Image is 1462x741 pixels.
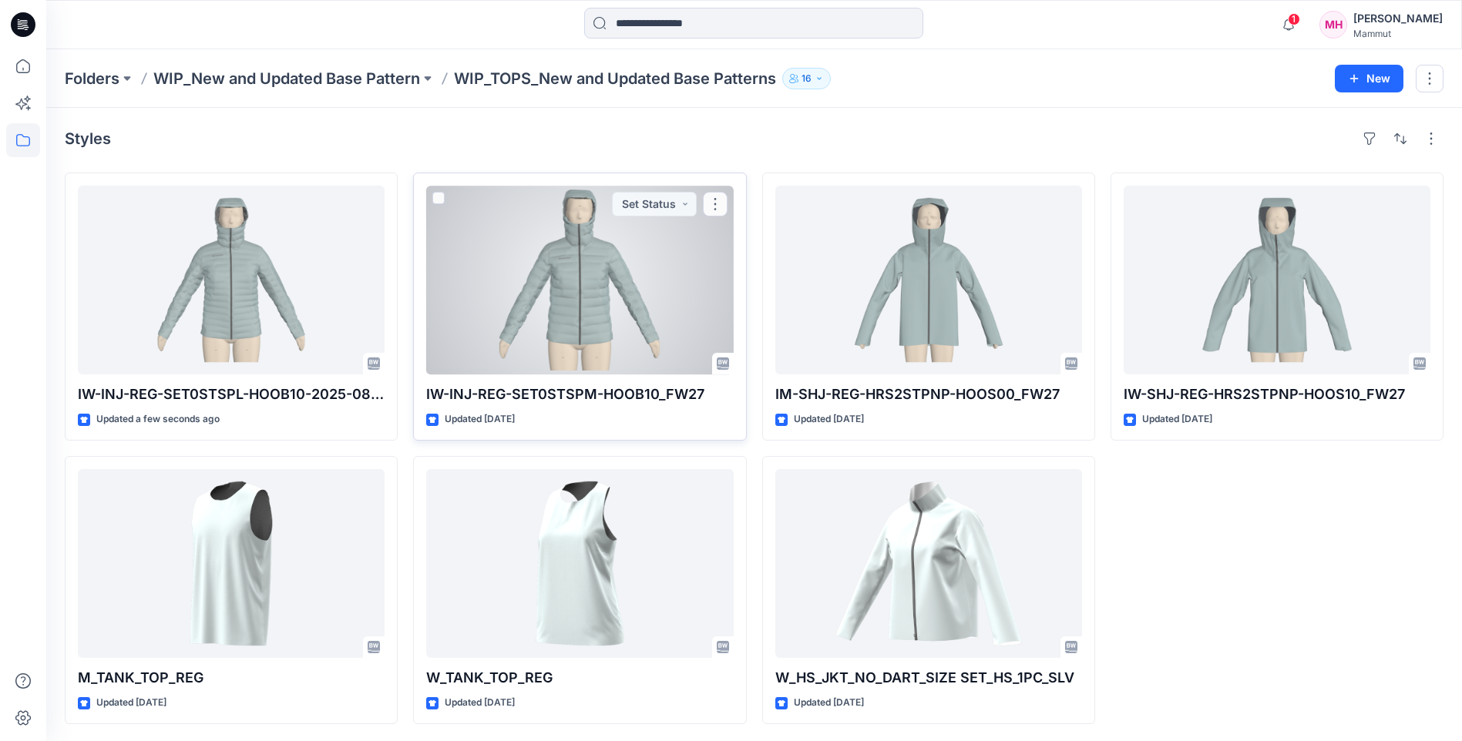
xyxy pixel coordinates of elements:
[78,186,385,374] a: IW-INJ-REG-SET0STSPL-HOOB10-2025-08_WIP
[65,68,119,89] a: Folders
[78,384,385,405] p: IW-INJ-REG-SET0STSPL-HOOB10-2025-08_WIP
[78,469,385,658] a: M_TANK_TOP_REG
[1288,13,1300,25] span: 1
[1142,411,1212,427] p: Updated [DATE]
[775,469,1082,658] a: W_HS_JKT_NO_DART_SIZE SET_HS_1PC_SLV
[1124,384,1430,405] p: IW-SHJ-REG-HRS2STPNP-HOOS10_FW27
[426,384,733,405] p: IW-INJ-REG-SET0STSPM-HOOB10_FW27
[78,667,385,689] p: M_TANK_TOP_REG
[782,68,831,89] button: 16
[1319,11,1347,39] div: MH
[775,384,1082,405] p: IM-SHJ-REG-HRS2STPNP-HOOS00_FW27
[426,469,733,658] a: W_TANK_TOP_REG
[794,411,864,427] p: Updated [DATE]
[775,667,1082,689] p: W_HS_JKT_NO_DART_SIZE SET_HS_1PC_SLV
[454,68,776,89] p: WIP_TOPS_New and Updated Base Patterns
[96,695,166,711] p: Updated [DATE]
[96,411,220,427] p: Updated a few seconds ago
[445,695,515,711] p: Updated [DATE]
[426,186,733,374] a: IW-INJ-REG-SET0STSPM-HOOB10_FW27
[1124,186,1430,374] a: IW-SHJ-REG-HRS2STPNP-HOOS10_FW27
[445,411,515,427] p: Updated [DATE]
[1335,65,1403,92] button: New
[794,695,864,711] p: Updated [DATE]
[775,186,1082,374] a: IM-SHJ-REG-HRS2STPNP-HOOS00_FW27
[65,129,111,148] h4: Styles
[802,70,812,87] p: 16
[1353,28,1443,39] div: Mammut
[426,667,733,689] p: W_TANK_TOP_REG
[153,68,420,89] a: WIP_New and Updated Base Pattern
[1353,9,1443,28] div: [PERSON_NAME]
